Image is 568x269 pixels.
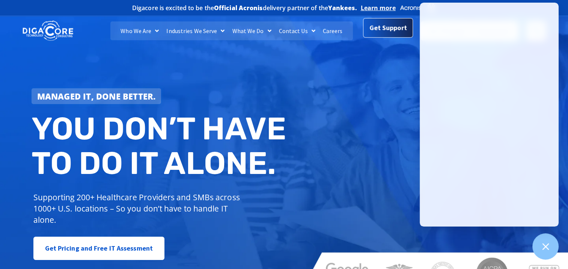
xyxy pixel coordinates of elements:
a: Get Pricing and Free IT Assessment [33,237,164,260]
span: Get Support [369,20,407,35]
strong: Managed IT, done better. [37,91,156,102]
iframe: Chatgenie Messenger [420,3,559,227]
b: Official Acronis [214,4,263,12]
p: Supporting 200+ Healthcare Providers and SMBs across 1000+ U.S. locations – So you don’t have to ... [33,192,243,225]
a: Careers [319,21,347,40]
h2: You don’t have to do IT alone. [32,112,290,180]
a: Who We Are [117,21,163,40]
a: Managed IT, done better. [32,88,161,104]
span: Get Pricing and Free IT Assessment [45,241,153,256]
a: Industries We Serve [163,21,228,40]
a: What We Do [228,21,275,40]
img: DigaCore Technology Consulting [23,20,73,42]
img: Acronis [399,2,436,13]
a: Contact Us [275,21,319,40]
nav: Menu [110,21,353,40]
b: Yankees. [328,4,357,12]
h2: Digacore is excited to be the delivery partner of the [132,5,357,11]
a: Get Support [363,18,413,38]
a: Learn more [361,4,396,12]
